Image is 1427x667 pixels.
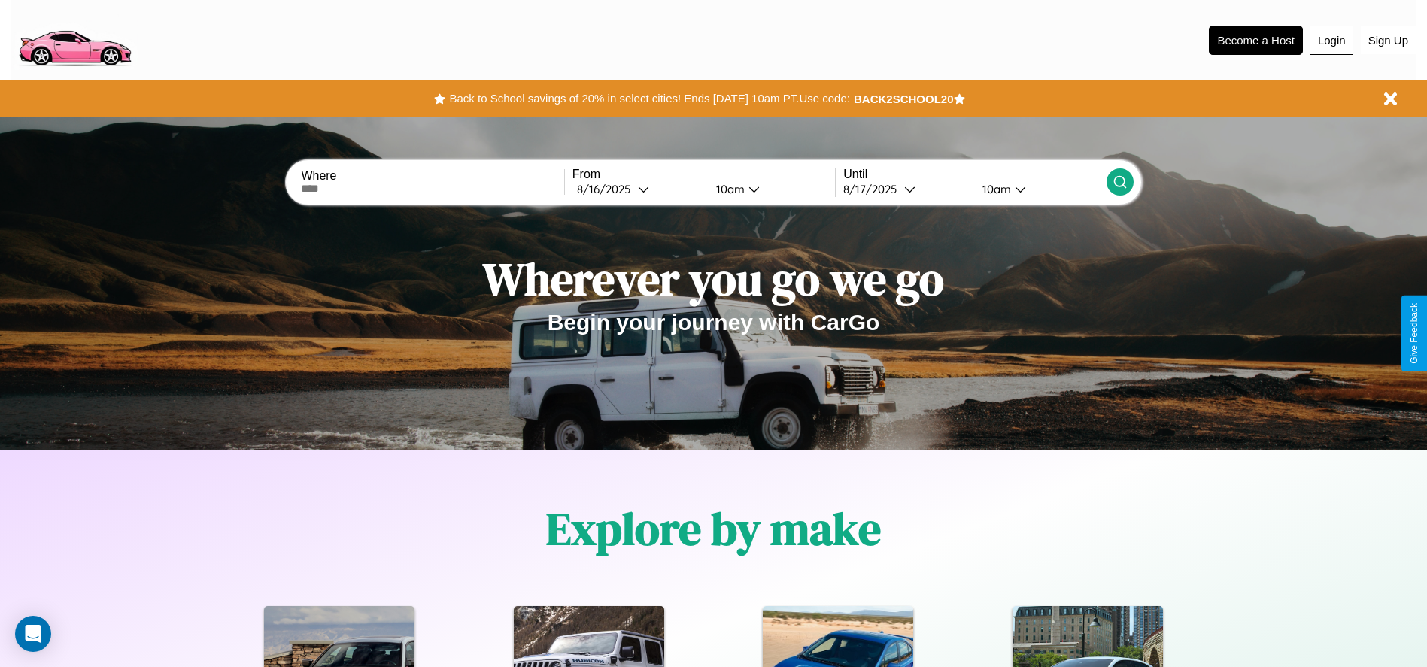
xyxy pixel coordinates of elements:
button: Sign Up [1361,26,1416,54]
label: Where [301,169,563,183]
div: 10am [709,182,748,196]
h1: Explore by make [546,498,881,559]
b: BACK2SCHOOL20 [854,92,954,105]
button: Back to School savings of 20% in select cities! Ends [DATE] 10am PT.Use code: [445,88,853,109]
button: 10am [704,181,836,197]
img: logo [11,8,138,70]
div: Give Feedback [1409,303,1419,364]
label: From [572,168,835,181]
div: 10am [975,182,1015,196]
div: Open Intercom Messenger [15,616,51,652]
button: Login [1310,26,1353,55]
button: 8/16/2025 [572,181,704,197]
div: 8 / 17 / 2025 [843,182,904,196]
button: Become a Host [1209,26,1303,55]
div: 8 / 16 / 2025 [577,182,638,196]
label: Until [843,168,1106,181]
button: 10am [970,181,1107,197]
